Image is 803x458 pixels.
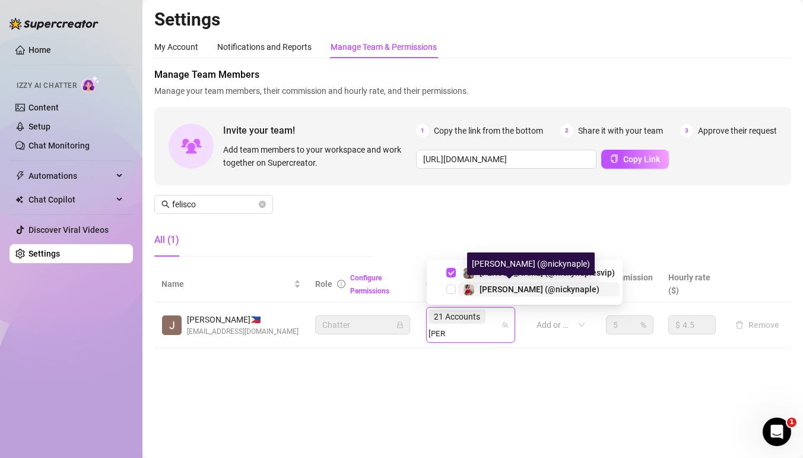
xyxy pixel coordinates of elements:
span: Manage Team Members [154,68,791,82]
span: Share it with your team [578,124,663,137]
button: close-circle [259,201,266,208]
button: Copy Link [601,150,669,169]
a: Home [28,45,51,55]
span: Select tree node [446,268,456,277]
iframe: Intercom live chat [763,418,791,446]
span: search [161,200,170,209]
input: Search members [172,198,256,211]
th: Commission (%) [599,266,661,302]
div: [PERSON_NAME] (@nickynaple) [467,252,595,275]
a: Configure Permissions [350,274,389,295]
div: Manage Team & Permissions [331,40,437,53]
span: Invite your team! [223,123,416,138]
span: Automations [28,166,113,185]
span: lock [396,321,404,329]
span: 3 [680,124,693,137]
img: Nicky (@nickynaplesvip) [464,268,474,279]
span: Name [161,277,291,290]
span: 2 [560,124,573,137]
span: Role [315,279,332,289]
img: Chat Copilot [15,195,23,204]
span: team [502,321,509,329]
span: 1 [787,418,796,427]
span: thunderbolt [15,171,25,181]
div: Notifications and Reports [217,40,312,53]
div: My Account [154,40,198,53]
span: [EMAIL_ADDRESS][DOMAIN_NAME] [187,326,299,337]
span: [PERSON_NAME] (@nickynaple) [480,285,599,294]
span: Add team members to your workspace and work together on Supercreator. [223,143,411,169]
span: Izzy AI Chatter [17,80,77,91]
a: Setup [28,122,50,131]
span: info-circle [337,280,345,288]
img: AI Chatter [81,75,100,93]
button: Remove [731,318,784,332]
th: Hourly rate ($) [661,266,723,302]
span: Select tree node [446,285,456,294]
span: Copy the link from the bottom [434,124,543,137]
div: All (1) [154,233,179,247]
span: 21 Accounts [429,309,485,324]
span: 21 Accounts [434,310,480,323]
span: Manage your team members, their commission and hourly rate, and their permissions. [154,84,791,97]
th: Name [154,266,308,302]
span: Chat Copilot [28,190,113,209]
img: logo-BBDzfeDw.svg [9,18,99,30]
span: Approve their request [698,124,777,137]
span: Chatter [322,316,403,334]
h2: Settings [154,8,791,31]
img: Nicky (@nickynaple) [464,285,474,295]
a: Settings [28,249,60,258]
a: Chat Monitoring [28,141,90,150]
span: 1 [416,124,429,137]
span: Creator accounts [426,277,504,290]
a: Discover Viral Videos [28,225,109,235]
span: copy [610,154,618,163]
span: [PERSON_NAME] 🇵🇭 [187,313,299,326]
span: Copy Link [623,154,660,164]
img: John Dhel Felisco [162,315,182,335]
a: Content [28,103,59,112]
